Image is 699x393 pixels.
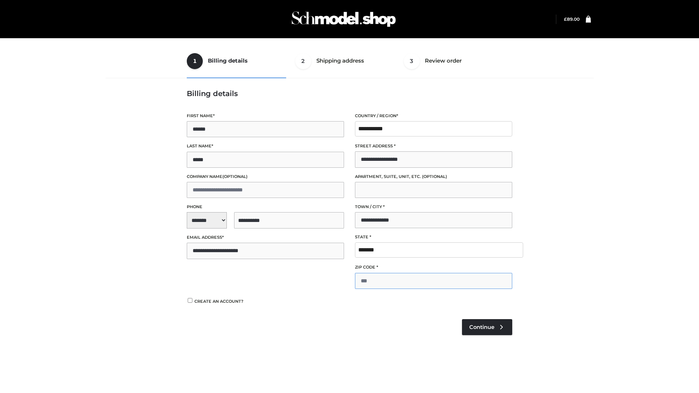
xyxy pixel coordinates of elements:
label: Apartment, suite, unit, etc. [355,173,512,180]
span: (optional) [422,174,447,179]
span: Continue [469,324,494,330]
label: Country / Region [355,112,512,119]
label: Email address [187,234,344,241]
span: £ [564,16,567,22]
label: Last name [187,143,344,150]
label: Company name [187,173,344,180]
bdi: 89.00 [564,16,580,22]
span: (optional) [222,174,248,179]
img: Schmodel Admin 964 [289,5,398,33]
a: £89.00 [564,16,580,22]
label: State [355,234,512,241]
label: First name [187,112,344,119]
label: Phone [187,203,344,210]
h3: Billing details [187,89,512,98]
label: Town / City [355,203,512,210]
label: ZIP Code [355,264,512,271]
input: Create an account? [187,298,193,303]
a: Continue [462,319,512,335]
label: Street address [355,143,512,150]
span: Create an account? [194,299,244,304]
